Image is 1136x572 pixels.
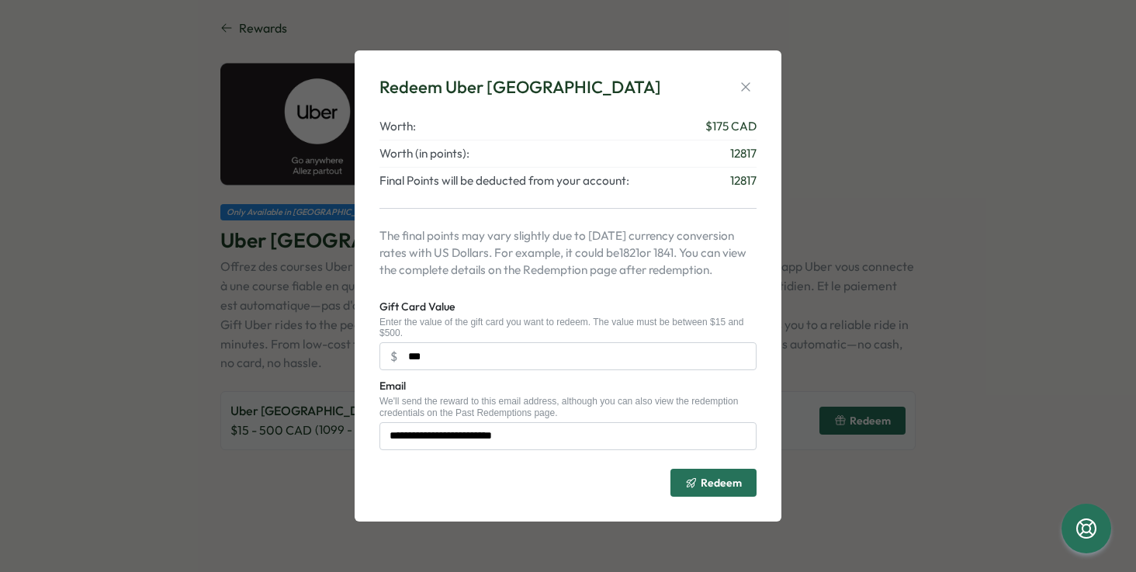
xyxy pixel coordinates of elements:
[379,317,757,339] div: Enter the value of the gift card you want to redeem. The value must be between $15 and $500.
[379,378,406,395] label: Email
[730,172,757,189] span: 12817
[705,118,757,135] span: $ 175 CAD
[379,75,661,99] div: Redeem Uber [GEOGRAPHIC_DATA]
[670,469,757,497] button: Redeem
[379,172,629,189] span: Final Points will be deducted from your account:
[379,227,757,279] p: The final points may vary slightly due to [DATE] currency conversion rates with US Dollars. For e...
[379,118,416,135] span: Worth:
[379,145,469,162] span: Worth (in points):
[379,299,455,316] label: Gift Card Value
[701,477,742,488] span: Redeem
[379,396,757,418] div: We'll send the reward to this email address, although you can also view the redemption credential...
[730,145,757,162] span: 12817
